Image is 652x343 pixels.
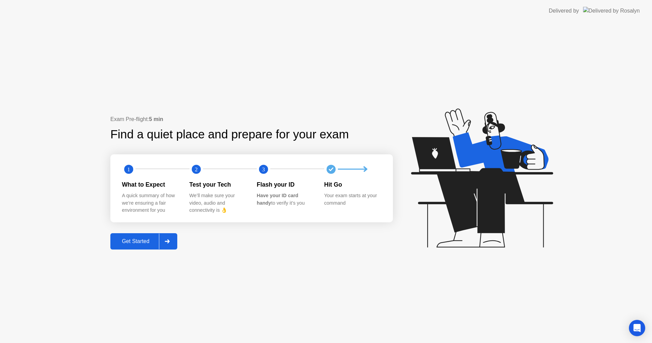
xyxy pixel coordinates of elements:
b: 5 min [149,116,163,122]
div: Your exam starts at your command [324,192,381,207]
div: to verify it’s you [257,192,313,207]
div: Find a quiet place and prepare for your exam [110,125,350,143]
div: A quick summary of how we’re ensuring a fair environment for you [122,192,179,214]
div: Delivered by [549,7,579,15]
text: 2 [195,166,197,172]
div: Open Intercom Messenger [629,320,645,336]
div: We’ll make sure your video, audio and connectivity is 👌 [189,192,246,214]
img: Delivered by Rosalyn [583,7,640,15]
div: Hit Go [324,180,381,189]
b: Have your ID card handy [257,193,298,206]
text: 3 [262,166,265,172]
div: Flash your ID [257,180,313,189]
div: Test your Tech [189,180,246,189]
div: Get Started [112,238,159,244]
text: 1 [127,166,130,172]
div: What to Expect [122,180,179,189]
div: Exam Pre-flight: [110,115,393,123]
button: Get Started [110,233,177,250]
